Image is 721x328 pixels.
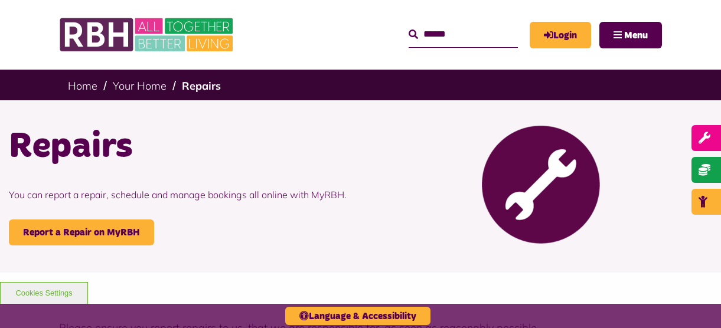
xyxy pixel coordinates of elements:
iframe: Netcall Web Assistant for live chat [668,275,721,328]
a: Report a Repair on MyRBH [9,219,154,245]
a: Home [68,79,97,93]
a: Repairs [182,79,221,93]
span: Menu [624,31,648,40]
h1: Repairs [9,124,352,170]
img: RBH [59,12,236,58]
button: Language & Accessibility [285,307,430,325]
a: Your Home [113,79,167,93]
img: Report Repair [482,126,600,244]
button: Navigation [599,22,662,48]
p: You can report a repair, schedule and manage bookings all online with MyRBH. [9,170,352,219]
a: MyRBH [530,22,591,48]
